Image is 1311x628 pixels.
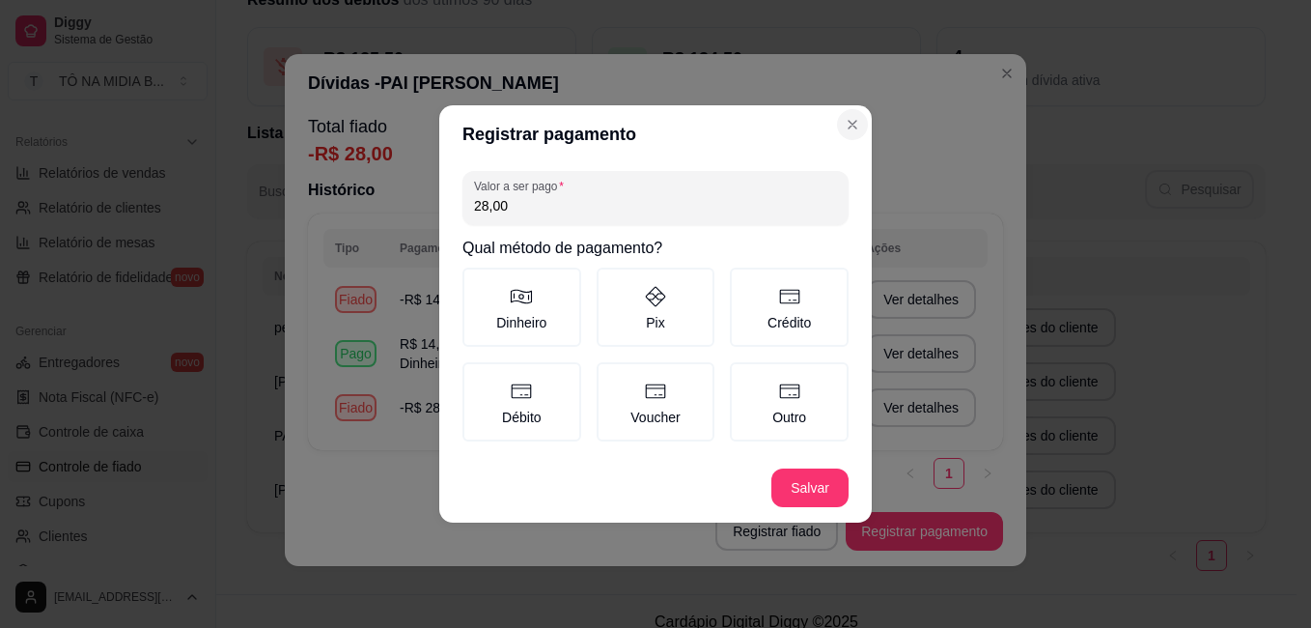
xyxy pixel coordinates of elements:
[474,178,571,194] label: Valor a ser pago
[597,268,715,347] label: Pix
[730,268,849,347] label: Crédito
[730,362,849,442] label: Outro
[462,268,581,347] label: Dinheiro
[837,109,868,140] button: Close
[439,105,872,163] header: Registrar pagamento
[462,362,581,442] label: Débito
[474,196,837,215] input: Valor a ser pago
[597,362,715,442] label: Voucher
[771,469,849,507] button: Salvar
[462,237,849,260] h2: Qual método de pagamento?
